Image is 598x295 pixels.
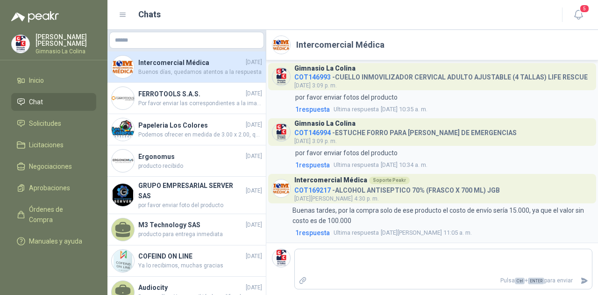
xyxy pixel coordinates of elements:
[577,273,592,289] button: Enviar
[294,73,331,81] span: COT146993
[294,184,500,193] h4: - ALCOHOL ANTISEPTICO 70% (FRASCO X 700 ML) JGB
[107,114,266,145] a: Company LogoPapeleria Los Colores[DATE]Podemos ofrecer en medida de 3.00 x 2.00, quedamos atentos...
[272,249,290,267] img: Company Logo
[138,120,244,130] h4: Papeleria Los Colores
[11,136,96,154] a: Licitaciones
[570,7,587,23] button: 5
[515,278,525,284] span: Ctrl
[334,105,379,114] span: Ultima respuesta
[29,183,70,193] span: Aprobaciones
[11,158,96,175] a: Negociaciones
[107,145,266,177] a: Company LogoErgonomus[DATE]producto recibido
[294,138,337,144] span: [DATE] 3:09 p. m.
[272,123,290,141] img: Company Logo
[112,87,134,109] img: Company Logo
[246,221,262,230] span: [DATE]
[294,71,588,80] h4: - CUELLO INMOVILIZADOR CERVICAL ADULTO AJUSTABLE (4 TALLAS) LIFE RESCUE
[334,105,427,114] span: [DATE] 10:35 a. m.
[138,282,244,293] h4: Audiocity
[29,97,43,107] span: Chat
[29,161,72,172] span: Negociaciones
[272,36,290,54] img: Company Logo
[334,160,427,170] span: [DATE] 10:34 a. m.
[29,75,44,86] span: Inicio
[29,204,87,225] span: Órdenes de Compra
[334,160,379,170] span: Ultima respuesta
[579,4,590,13] span: 5
[138,8,161,21] h1: Chats
[295,148,398,158] p: por favor enviar fotos del producto
[138,220,244,230] h4: M3 Technology SAS
[334,228,379,237] span: Ultima respuesta
[112,118,134,141] img: Company Logo
[107,83,266,114] a: Company LogoFERROTOOLS S.A.S.[DATE]Por favor enviar las correspondientes a la imagen WhatsApp Ima...
[138,99,262,108] span: Por favor enviar las correspondientes a la imagen WhatsApp Image [DATE] 1.03.20 PM.jpeg
[294,178,367,183] h3: Intercomercial Médica
[528,278,544,284] span: ENTER
[138,162,262,171] span: producto recibido
[112,56,134,78] img: Company Logo
[107,177,266,214] a: Company LogoGRUPO EMPRESARIAL SERVER SAS[DATE]por favor enviar foto del producto
[294,66,356,71] h3: Gimnasio La Colina
[295,104,330,115] span: 1 respuesta
[295,92,398,102] p: por favor enviar fotos del producto
[11,11,59,22] img: Logo peakr
[246,283,262,292] span: [DATE]
[295,160,330,170] span: 1 respuesta
[36,49,96,54] p: Gimnasio La Colina
[107,51,266,83] a: Company LogoIntercomercial Médica[DATE]Buenos días, quedamos atentos a la respuesta
[294,121,356,126] h3: Gimnasio La Colina
[138,89,244,99] h4: FERROTOOLS S.A.S.
[246,89,262,98] span: [DATE]
[138,130,262,139] span: Podemos ofrecer en medida de 3.00 x 2.00, quedamos atentos para cargar precio
[11,232,96,250] a: Manuales y ayuda
[292,205,592,226] p: Buenas tardes, por la compra solo de ese producto el costo de envío sería 15.000, ya que el valor...
[138,251,244,261] h4: COFEIND ON LINE
[11,115,96,132] a: Solicitudes
[369,177,410,184] div: Soporte Peakr
[138,201,262,210] span: por favor enviar foto del producto
[294,129,331,137] span: COT146994
[246,121,262,130] span: [DATE]
[138,68,262,77] span: Buenos días, quedamos atentos a la respuesta
[293,160,592,170] a: 1respuestaUltima respuesta[DATE] 10:34 a. m.
[294,82,337,89] span: [DATE] 3:09 p. m.
[272,68,290,86] img: Company Logo
[11,179,96,197] a: Aprobaciones
[138,180,244,201] h4: GRUPO EMPRESARIAL SERVER SAS
[12,35,29,53] img: Company Logo
[246,252,262,261] span: [DATE]
[11,72,96,89] a: Inicio
[107,214,266,245] a: M3 Technology SAS[DATE]producto para entrega inmediata
[246,187,262,195] span: [DATE]
[29,118,61,129] span: Solicitudes
[294,127,517,136] h4: - ESTUCHE FORRO PARA [PERSON_NAME] DE EMERGENCIAS
[112,150,134,172] img: Company Logo
[11,201,96,229] a: Órdenes de Compra
[112,184,134,206] img: Company Logo
[334,228,472,237] span: [DATE][PERSON_NAME] 11:05 a. m.
[29,236,82,246] span: Manuales y ayuda
[29,140,64,150] span: Licitaciones
[295,273,311,289] label: Adjuntar archivos
[272,180,290,197] img: Company Logo
[246,58,262,67] span: [DATE]
[138,261,262,270] span: Ya lo recibimos, muchas gracias
[246,152,262,161] span: [DATE]
[138,230,262,239] span: producto para entrega inmediata
[294,187,331,194] span: COT169217
[293,228,592,238] a: 1respuestaUltima respuesta[DATE][PERSON_NAME] 11:05 a. m.
[293,104,592,115] a: 1respuestaUltima respuesta[DATE] 10:35 a. m.
[112,250,134,272] img: Company Logo
[36,34,96,47] p: [PERSON_NAME] [PERSON_NAME]
[138,58,244,68] h4: Intercomercial Médica
[294,195,379,202] span: [DATE][PERSON_NAME] 4:30 p. m.
[295,228,330,238] span: 1 respuesta
[107,245,266,277] a: Company LogoCOFEIND ON LINE[DATE]Ya lo recibimos, muchas gracias
[296,38,384,51] h2: Intercomercial Médica
[138,151,244,162] h4: Ergonomus
[11,93,96,111] a: Chat
[311,273,577,289] p: Pulsa + para enviar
